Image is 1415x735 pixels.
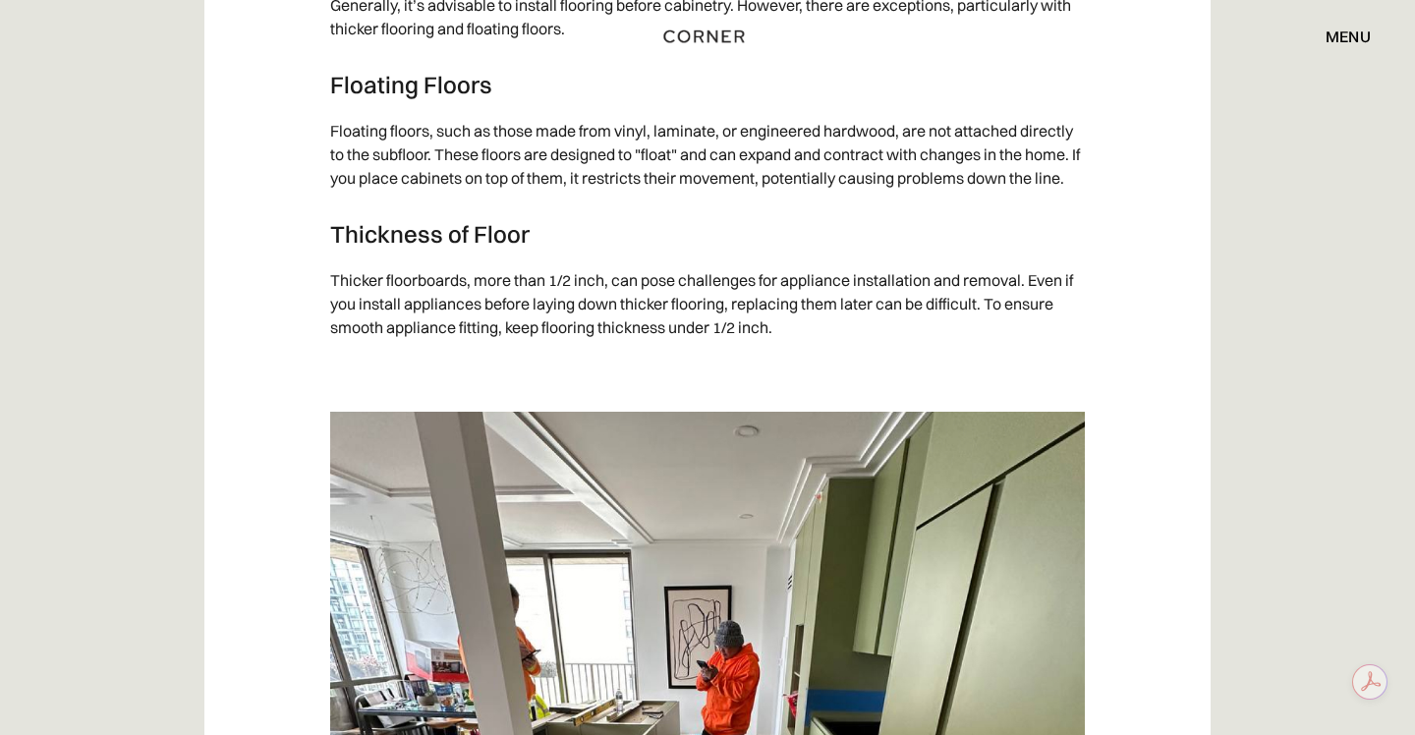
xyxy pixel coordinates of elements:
[330,349,1085,392] p: ‍
[1306,20,1371,53] div: menu
[652,24,763,49] a: home
[330,109,1085,199] p: Floating floors, such as those made from vinyl, laminate, or engineered hardwood, are not attache...
[330,258,1085,349] p: Thicker floorboards, more than 1/2 inch, can pose challenges for appliance installation and remov...
[1326,28,1371,44] div: menu
[330,219,1085,249] h3: Thickness of Floor
[330,70,1085,99] h3: Floating Floors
